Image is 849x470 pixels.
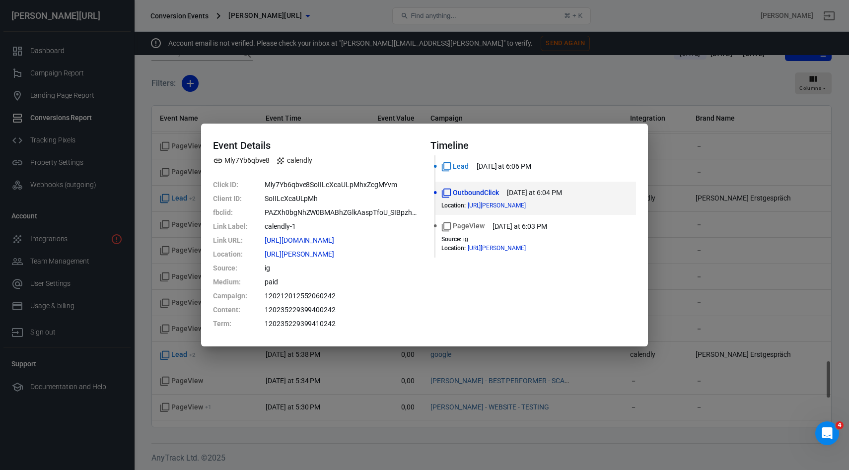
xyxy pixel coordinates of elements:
dd: SoIILcXcaULpMh [265,192,419,205]
dt: fbclid : [213,205,263,219]
span: Standard event name [441,221,485,231]
dt: Link URL : [213,233,263,247]
time: 2025-08-24T18:04:09+02:00 [507,188,562,198]
dt: Click ID : [213,178,263,192]
span: https://www.glorya.ai/?utm_medium=paid&utm_source=ig&utm_id=120212012552060242&utm_content=120235... [265,251,352,258]
iframe: Intercom live chat [815,421,839,445]
dd: ig [265,261,419,275]
span: https://www.glorya.ai/?utm_medium=paid&utm_source=ig&utm_id=120212012552060242&utm_content=120235... [468,245,544,251]
dd: paid [265,275,419,289]
h4: Timeline [430,139,636,151]
dd: calendly-1 [265,219,419,233]
span: https://www.glorya.ai/?utm_medium=paid&utm_source=ig&utm_id=120212012552060242&utm_content=120235... [468,202,544,208]
dt: Location : [441,202,466,209]
dd: PAZXh0bgNhZW0BMABhZGlkAaspTfoU_SIBpzh5SBFZjwC_ErN0hoM9WEpfwjHcJnkCdxF0KEeDC_IH-1PmF4uU1c8mgN2A_ae... [265,205,419,219]
dt: Client ID : [213,192,263,205]
dt: Content : [213,303,263,317]
dd: 120235229399410242 [265,317,419,331]
h4: Event Details [213,139,419,151]
time: 2025-08-24T18:06:05+02:00 [477,161,531,172]
span: 4 [836,421,844,429]
dd: https://www.glorya.ai/?utm_medium=paid&utm_source=ig&utm_id=120212012552060242&utm_content=120235... [265,247,419,261]
span: Integration [276,155,312,166]
dt: Source : [213,261,263,275]
span: Standard event name [441,188,499,198]
span: Standard event name [441,161,469,172]
time: 2025-08-24T18:03:42+02:00 [493,221,547,232]
span: https://calendly.com/d/cqdn-2j5-yz6/glorya-erstgesprach?embed_domain=www.glorya.ai&embed_type=Pop... [265,237,352,244]
span: ig [463,236,468,243]
dt: Location : [441,245,466,252]
dd: Mly7Yb6qbve8SoIILcXcaULpMhxZcgMYvm [265,178,419,192]
dt: Link Label : [213,219,263,233]
dd: 120235229399400242 [265,303,419,317]
dt: Campaign : [213,289,263,303]
dt: Term : [213,317,263,331]
dd: https://calendly.com/d/cqdn-2j5-yz6/glorya-erstgesprach?embed_domain=www.glorya.ai&embed_type=Pop... [265,233,419,247]
span: Property [213,155,270,166]
dd: 120212012552060242 [265,289,419,303]
dt: Location : [213,247,263,261]
dt: Medium : [213,275,263,289]
dt: Source : [441,236,461,243]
